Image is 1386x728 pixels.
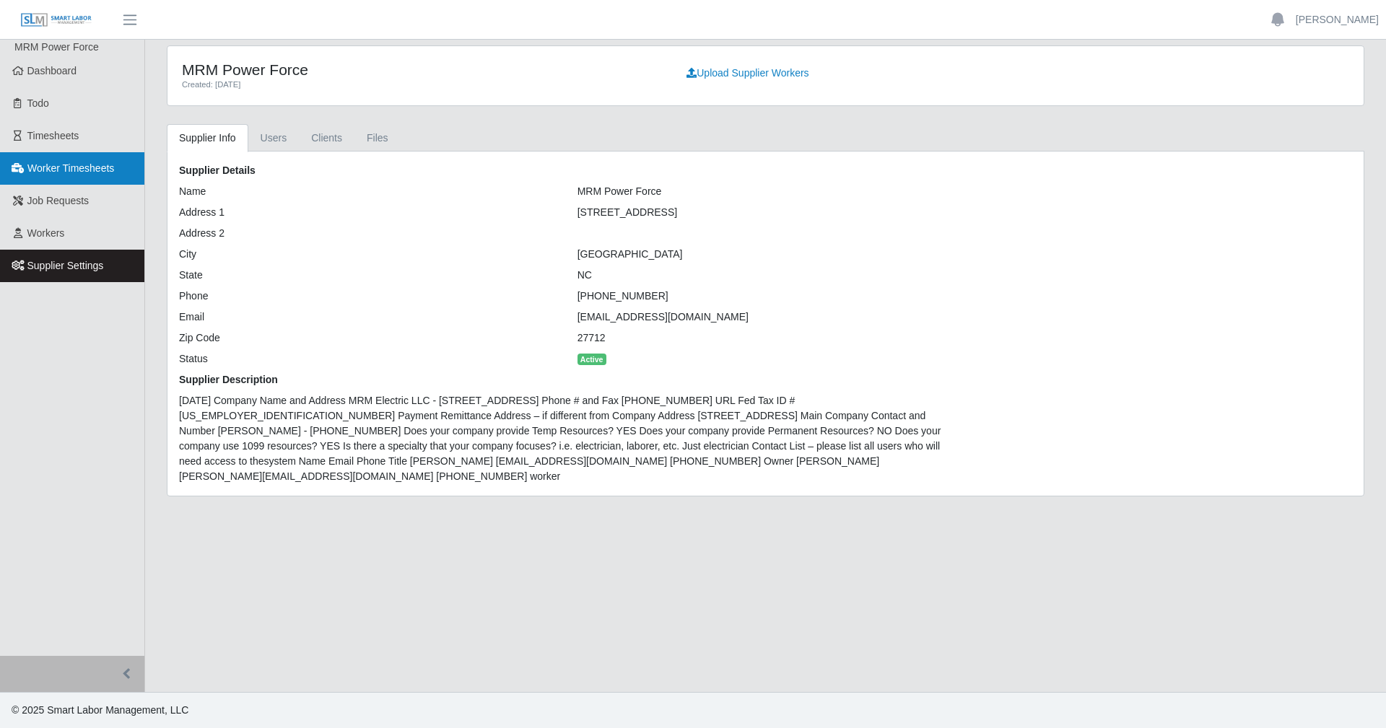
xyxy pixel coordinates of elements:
[27,162,114,174] span: Worker Timesheets
[182,79,655,91] div: Created: [DATE]
[168,351,567,367] div: Status
[27,65,77,76] span: Dashboard
[27,130,79,141] span: Timesheets
[567,330,965,346] div: 27712
[567,268,965,283] div: NC
[299,124,354,152] a: Clients
[168,289,567,304] div: Phone
[567,289,965,304] div: [PHONE_NUMBER]
[1296,12,1379,27] a: [PERSON_NAME]
[677,61,818,86] a: Upload Supplier Workers
[168,247,567,262] div: City
[168,393,964,484] div: [DATE] Company Name and Address MRM Electric LLC - [STREET_ADDRESS] Phone # and Fax [PHONE_NUMBER...
[567,247,965,262] div: [GEOGRAPHIC_DATA]
[168,310,567,325] div: Email
[27,260,104,271] span: Supplier Settings
[179,374,278,385] b: Supplier Description
[567,310,965,325] div: [EMAIL_ADDRESS][DOMAIN_NAME]
[248,124,300,152] a: Users
[577,354,606,365] span: Active
[567,184,965,199] div: MRM Power Force
[179,165,256,176] b: Supplier Details
[27,227,65,239] span: Workers
[14,41,99,53] span: MRM Power Force
[12,704,188,716] span: © 2025 Smart Labor Management, LLC
[168,205,567,220] div: Address 1
[167,124,248,152] a: Supplier Info
[168,226,567,241] div: Address 2
[182,61,655,79] h4: MRM Power Force
[168,330,567,346] div: Zip Code
[27,195,90,206] span: Job Requests
[168,184,567,199] div: Name
[567,205,965,220] div: [STREET_ADDRESS]
[354,124,401,152] a: Files
[27,97,49,109] span: Todo
[168,268,567,283] div: State
[20,12,92,28] img: SLM Logo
